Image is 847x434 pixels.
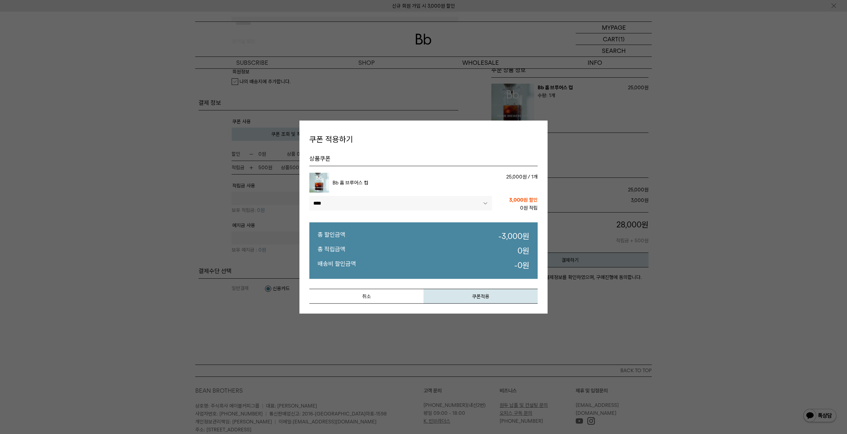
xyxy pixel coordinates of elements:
span: 3,000원 [509,197,528,203]
dt: 배송비 할인금액 [318,259,356,271]
strong: 0 [517,246,522,256]
h5: 상품쿠폰 [309,155,538,166]
b: 할인 [529,197,538,203]
img: Bb 홈 브루어스 컵 [309,173,329,193]
button: 쿠폰적용 [423,289,538,304]
h4: 쿠폰 적용하기 [309,134,538,145]
b: 적립 [529,205,538,211]
button: 취소 [309,289,423,304]
dt: 총 적립금액 [318,245,345,256]
dd: - 원 [498,231,529,242]
strong: 0 [517,260,522,270]
dt: 총 할인금액 [318,231,345,242]
dd: 원 [517,245,529,256]
dd: - 원 [514,259,529,271]
span: 0원 [520,205,528,211]
p: 25,000원 / 1개 [446,173,538,181]
strong: 3,000 [502,231,522,241]
a: Bb 홈 브루어스 컵 [333,180,368,186]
